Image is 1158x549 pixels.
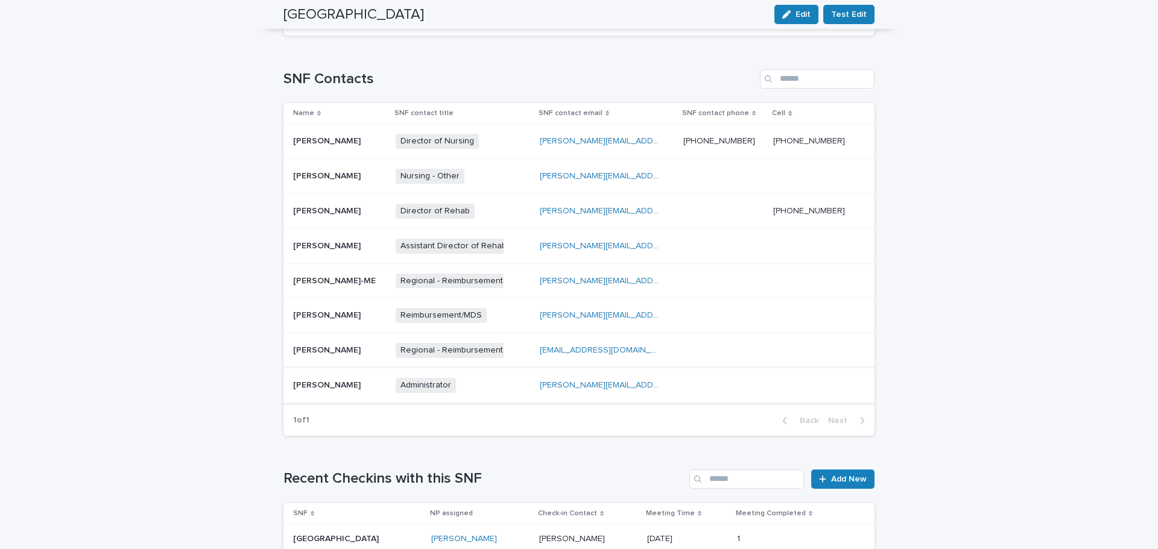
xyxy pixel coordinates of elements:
p: Cell [772,107,785,120]
p: [GEOGRAPHIC_DATA] [293,534,414,544]
a: [PERSON_NAME][EMAIL_ADDRESS][PERSON_NAME][DOMAIN_NAME] [540,207,808,215]
p: [PERSON_NAME] [293,378,363,391]
tr: [PERSON_NAME][PERSON_NAME] Administrator[PERSON_NAME][EMAIL_ADDRESS][DOMAIN_NAME] [283,368,875,403]
input: Search [689,469,804,489]
p: SNF contact phone [682,107,749,120]
input: Search [760,69,875,89]
a: [PERSON_NAME] [431,534,497,544]
span: Test Edit [831,8,867,20]
p: [DATE] [647,532,675,544]
p: Meeting Time [646,507,695,520]
p: Check-in Contact [538,507,597,520]
p: [PERSON_NAME] [293,343,363,356]
span: Reimbursement/MDS [396,308,487,323]
tr: [PERSON_NAME][PERSON_NAME] Director of Nursing[PERSON_NAME][EMAIL_ADDRESS][DOMAIN_NAME] [PHONE_NU... [283,124,875,159]
span: Nursing - Other [396,169,464,184]
p: SNF contact email [539,107,603,120]
h1: Recent Checkins with this SNF [283,470,685,488]
a: [PHONE_NUMBER] [683,137,755,145]
button: Next [823,415,875,426]
a: [PERSON_NAME][EMAIL_ADDRESS][DOMAIN_NAME] [540,381,742,389]
button: Test Edit [823,5,875,24]
p: [PERSON_NAME] [293,308,363,321]
p: [PERSON_NAME] [539,532,607,544]
span: Edit [796,10,811,19]
p: Name [293,107,314,120]
tr: [PERSON_NAME][PERSON_NAME] Director of Rehab[PERSON_NAME][EMAIL_ADDRESS][PERSON_NAME][DOMAIN_NAME... [283,193,875,228]
a: [PERSON_NAME][EMAIL_ADDRESS][PERSON_NAME][DOMAIN_NAME] [540,311,808,319]
tr: [PERSON_NAME][PERSON_NAME] Regional - Reimbursement[EMAIL_ADDRESS][DOMAIN_NAME] [283,333,875,368]
span: Administrator [396,378,456,393]
tr: [PERSON_NAME][PERSON_NAME] Assistant Director of Rehab[PERSON_NAME][EMAIL_ADDRESS][PERSON_NAME][D... [283,228,875,263]
span: Assistant Director of Rehab [396,239,511,254]
p: [PERSON_NAME] [293,169,363,181]
a: [PERSON_NAME][EMAIL_ADDRESS][DOMAIN_NAME] [540,137,742,145]
p: [PERSON_NAME] [293,239,363,251]
tr: [PERSON_NAME][PERSON_NAME] Reimbursement/MDS[PERSON_NAME][EMAIL_ADDRESS][PERSON_NAME][DOMAIN_NAME] [283,298,875,333]
tr: [PERSON_NAME]-ME[PERSON_NAME]-ME Regional - Reimbursement[PERSON_NAME][EMAIL_ADDRESS][DOMAIN_NAME] [283,263,875,298]
span: Add New [831,475,867,483]
tr: [PERSON_NAME][PERSON_NAME] Nursing - Other[PERSON_NAME][EMAIL_ADDRESS][PERSON_NAME][DOMAIN_NAME] [283,159,875,194]
p: [PERSON_NAME] [293,204,363,216]
a: [PHONE_NUMBER] [773,137,845,145]
p: NP assigned [430,507,473,520]
p: [PERSON_NAME]-ME [293,274,378,286]
p: SNF contact title [394,107,454,120]
a: [PERSON_NAME][EMAIL_ADDRESS][PERSON_NAME][DOMAIN_NAME] [540,172,808,180]
span: Next [828,416,855,425]
span: Back [793,416,818,425]
span: Regional - Reimbursement [396,343,508,358]
span: Director of Nursing [396,134,479,149]
a: [PERSON_NAME][EMAIL_ADDRESS][PERSON_NAME][DOMAIN_NAME] [540,242,808,250]
p: 1 [737,532,742,544]
a: [PHONE_NUMBER] [773,207,845,215]
span: Director of Rehab [396,204,475,219]
button: Back [773,415,823,426]
p: 1 of 1 [283,406,319,435]
span: Regional - Reimbursement [396,274,508,289]
p: Meeting Completed [736,507,806,520]
h2: [GEOGRAPHIC_DATA] [283,6,424,24]
a: [PERSON_NAME][EMAIL_ADDRESS][DOMAIN_NAME] [540,277,742,285]
h1: SNF Contacts [283,71,755,88]
a: Add New [811,469,875,489]
p: [PERSON_NAME] [293,134,363,146]
button: Edit [774,5,818,24]
p: SNF [293,507,308,520]
a: [EMAIL_ADDRESS][DOMAIN_NAME] [540,346,676,354]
